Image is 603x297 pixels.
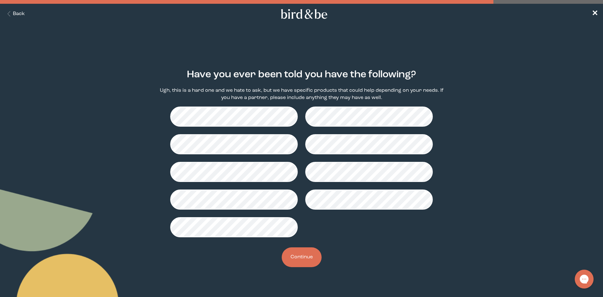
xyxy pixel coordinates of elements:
iframe: Gorgias live chat messenger [572,267,597,291]
p: Ugh, this is a hard one and we hate to ask, but we have specific products that could help dependi... [156,87,447,102]
h2: Have you ever been told you have the following? [187,68,416,82]
button: Back Button [5,10,25,18]
span: ✕ [592,10,598,18]
a: ✕ [592,8,598,19]
button: Continue [282,247,322,267]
